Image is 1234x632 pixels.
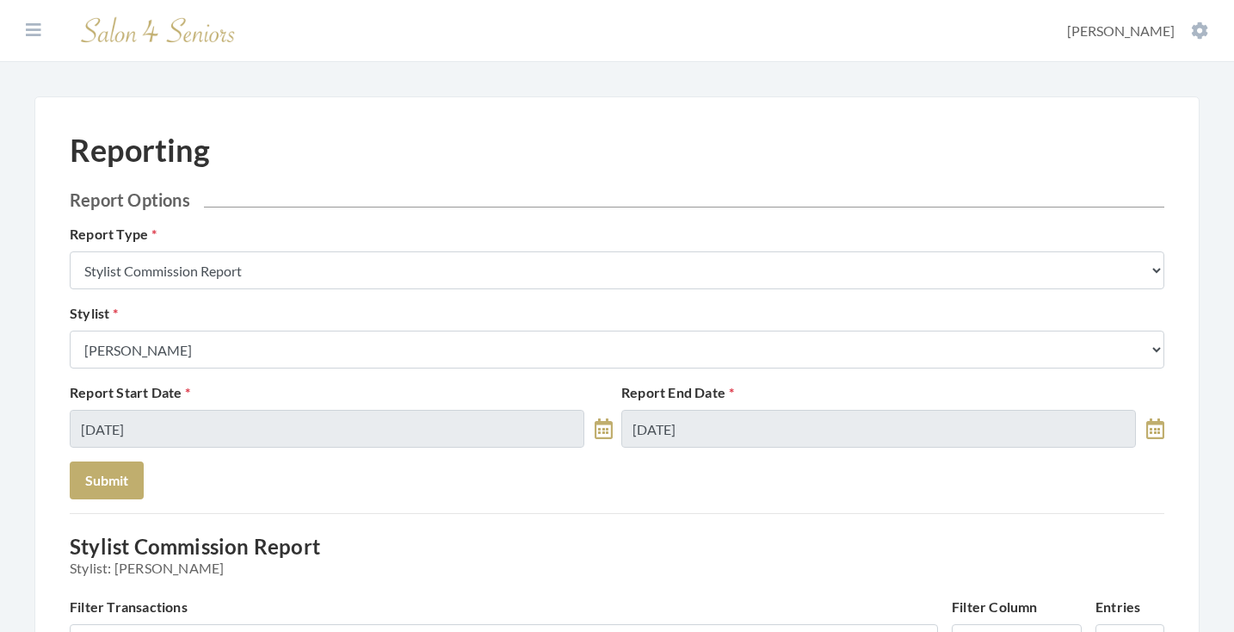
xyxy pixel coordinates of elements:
input: Select Date [70,410,584,448]
button: Submit [70,462,144,499]
h2: Report Options [70,189,1164,210]
label: Report End Date [621,382,734,403]
span: [PERSON_NAME] [1067,22,1175,39]
button: [PERSON_NAME] [1062,22,1213,40]
h3: Stylist Commission Report [70,535,1164,576]
a: toggle [1146,410,1164,448]
a: toggle [595,410,613,448]
label: Report Start Date [70,382,191,403]
label: Report Type [70,224,157,245]
label: Filter Transactions [70,597,188,617]
h1: Reporting [70,132,210,169]
img: Salon 4 Seniors [72,10,244,51]
span: Stylist: [PERSON_NAME] [70,560,1164,576]
label: Stylist [70,303,119,324]
input: Select Date [621,410,1136,448]
label: Entries [1095,597,1140,617]
label: Filter Column [952,597,1038,617]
